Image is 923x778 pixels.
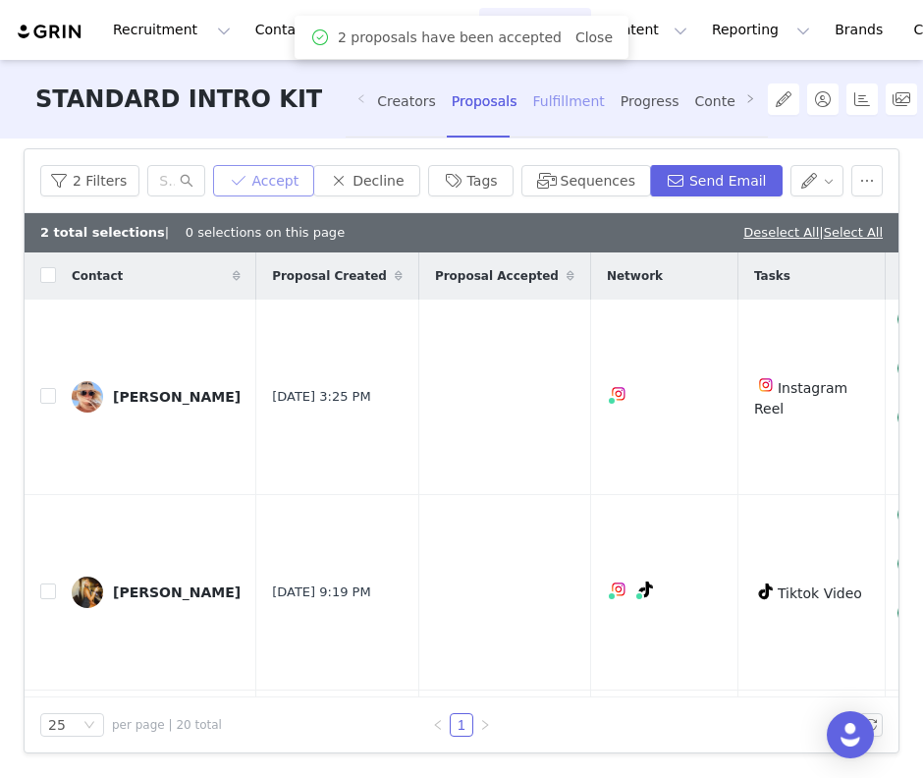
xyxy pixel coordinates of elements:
i: icon: right [479,719,491,731]
button: Tags [428,165,514,196]
a: 1 [451,714,472,736]
i: icon: left [356,93,366,103]
span: Instagram Reel [754,380,847,417]
img: dea11b66-4ff6-43bc-9bc9-1ccf3f1e7bef--s.jpg [72,381,103,413]
h3: STANDARD INTRO KIT [35,60,322,139]
button: Sequences [521,165,651,196]
a: Select All [824,225,883,240]
a: [PERSON_NAME] [72,577,241,608]
div: Proposals [452,76,517,128]
i: icon: right [745,93,755,103]
button: Decline [313,165,419,196]
button: Recruitment [101,8,243,52]
img: instagram.svg [758,377,774,393]
b: 2 total selections [40,225,165,240]
div: Open Intercom Messenger [827,711,874,758]
i: icon: down [83,719,95,733]
a: Brands [823,8,900,52]
span: 2 proposals have been accepted [338,28,562,48]
div: 25 [48,714,66,736]
input: Search... [147,165,204,196]
button: Reporting [700,8,822,52]
span: [DATE] 3:25 PM [272,387,370,407]
div: Content [695,76,750,128]
li: Previous Page [426,713,450,737]
i: icon: left [432,719,444,731]
button: Content [592,8,699,52]
div: | 0 selections on this page [40,223,345,243]
button: Accept [213,165,315,196]
span: Network [607,267,663,285]
div: [PERSON_NAME] [113,389,241,405]
i: icon: search [180,174,193,188]
span: | [819,225,883,240]
span: Proposal Accepted [435,267,559,285]
img: instagram.svg [611,582,626,597]
li: 1 [450,713,473,737]
button: Contacts [244,8,356,52]
span: Proposal Created [272,267,387,285]
span: Contact [72,267,123,285]
div: Fulfillment [532,76,604,128]
button: Program [479,8,591,52]
img: instagram.svg [611,386,626,402]
div: Progress [621,76,679,128]
a: Deselect All [743,225,819,240]
img: c6e5ae64-613f-48d7-872c-c81806aa5d6a.jpg [72,577,103,608]
li: Next Page [473,713,497,737]
button: Send Email [650,165,783,196]
div: [PERSON_NAME] [113,584,241,600]
img: grin logo [16,23,84,41]
div: Creators [377,76,436,128]
button: Messages [357,8,478,52]
span: per page | 20 total [112,716,222,734]
a: Close [575,29,613,45]
span: Tasks [754,267,790,285]
span: [DATE] 9:19 PM [272,583,370,602]
button: 2 Filters [40,165,139,196]
a: [PERSON_NAME] [72,381,241,413]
